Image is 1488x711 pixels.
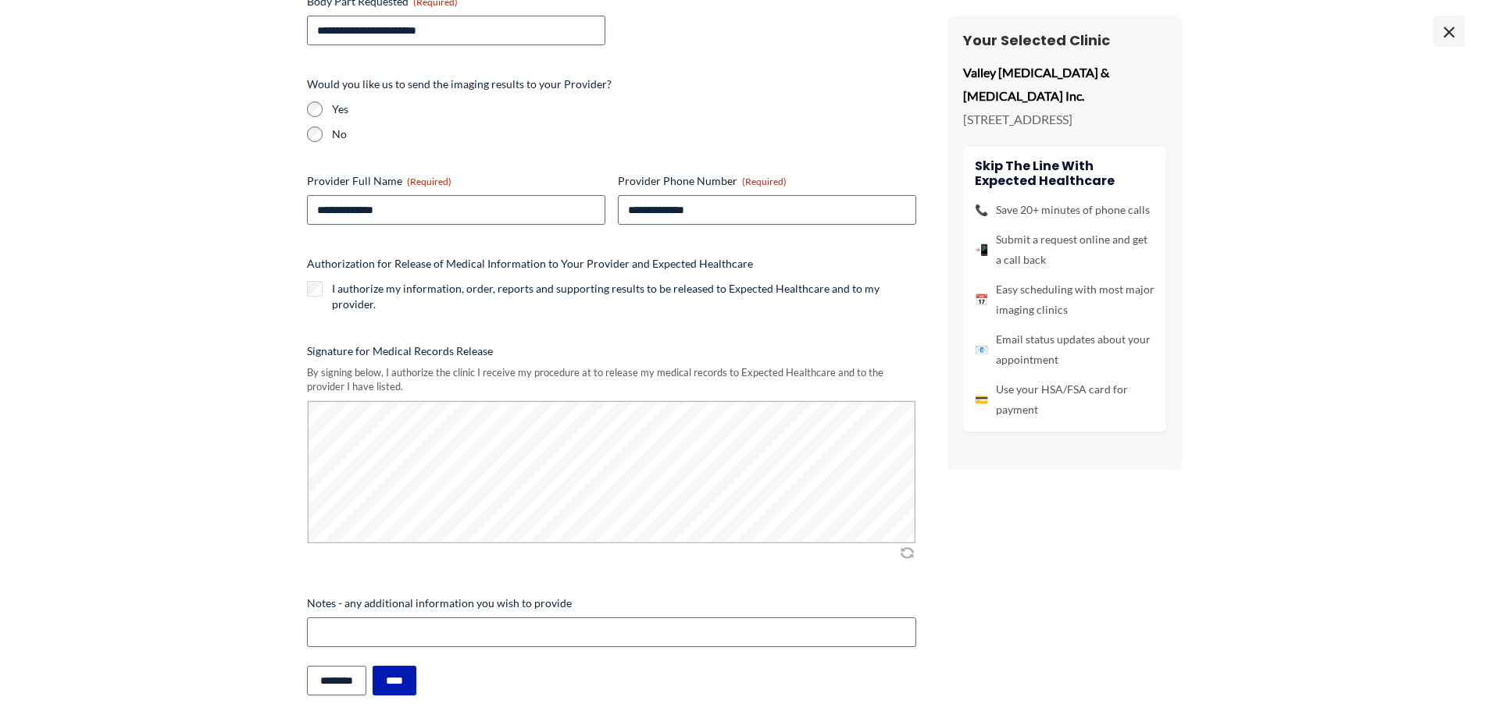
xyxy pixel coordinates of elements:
img: Clear Signature [897,545,916,560]
span: × [1433,16,1465,47]
li: Save 20+ minutes of phone calls [975,200,1154,220]
span: 📲 [975,240,988,260]
p: [STREET_ADDRESS] [963,108,1166,131]
span: 📧 [975,340,988,360]
span: 📅 [975,290,988,310]
span: 📞 [975,200,988,220]
span: (Required) [742,176,787,187]
label: Signature for Medical Records Release [307,343,916,359]
label: No [332,126,916,142]
legend: Would you like us to send the imaging results to your Provider? [307,76,612,92]
li: Use your HSA/FSA card for payment [975,379,1154,420]
li: Email status updates about your appointment [975,329,1154,370]
legend: Authorization for Release of Medical Information to Your Provider and Expected Healthcare [307,256,753,272]
span: (Required) [407,176,451,187]
div: By signing below, I authorize the clinic I receive my procedure at to release my medical records ... [307,365,916,394]
label: Yes [332,101,916,117]
li: Easy scheduling with most major imaging clinics [975,279,1154,320]
label: Provider Phone Number [618,173,916,189]
li: Submit a request online and get a call back [975,229,1154,270]
label: I authorize my information, order, reports and supporting results to be released to Expected Heal... [332,281,916,312]
label: Provider Full Name [307,173,605,189]
h4: Skip the line with Expected Healthcare [975,158,1154,188]
p: Valley [MEDICAL_DATA] & [MEDICAL_DATA] Inc. [963,61,1166,107]
label: Notes - any additional information you wish to provide [307,595,916,611]
h3: Your Selected Clinic [963,31,1166,49]
span: 💳 [975,389,988,410]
